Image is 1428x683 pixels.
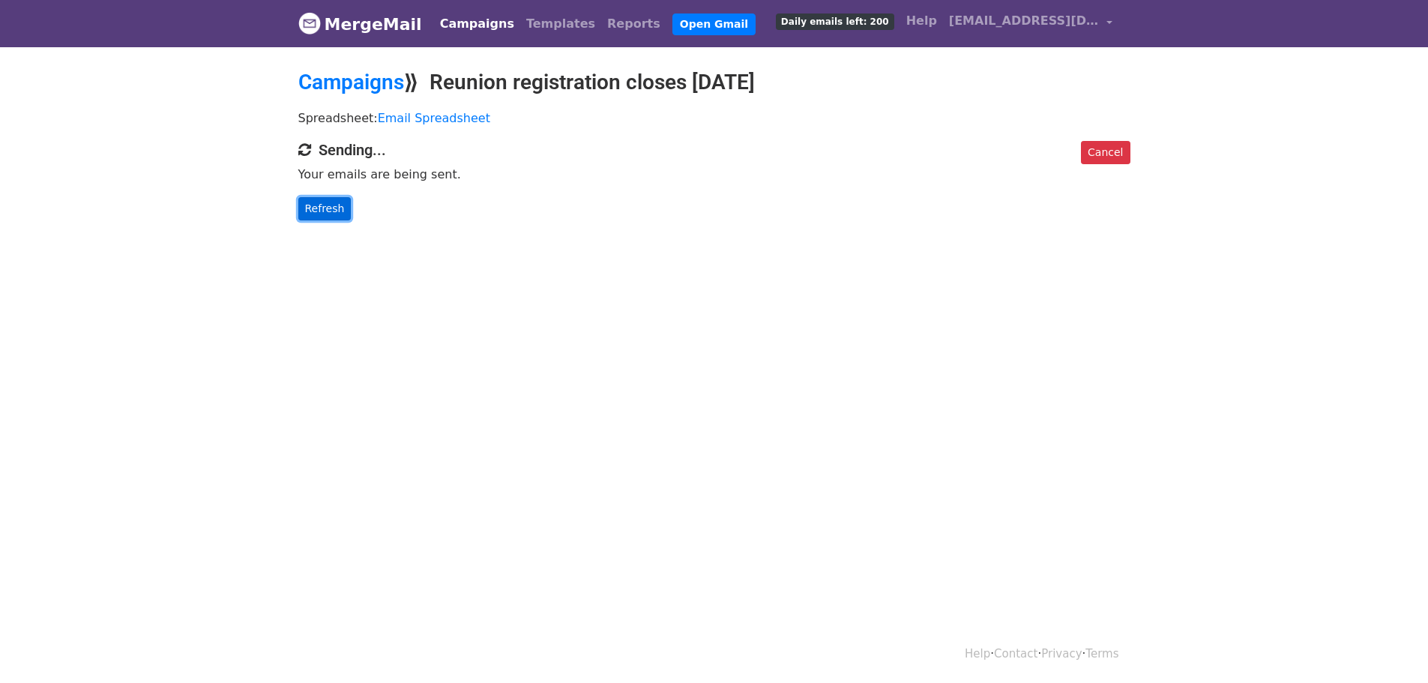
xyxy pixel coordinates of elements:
a: [EMAIL_ADDRESS][DOMAIN_NAME] [943,6,1118,41]
a: Terms [1085,647,1118,661]
a: Email Spreadsheet [378,111,490,125]
span: [EMAIL_ADDRESS][DOMAIN_NAME] [949,12,1099,30]
p: Your emails are being sent. [298,166,1130,182]
a: Templates [520,9,601,39]
a: Open Gmail [672,13,756,35]
a: Privacy [1041,647,1082,661]
a: Campaigns [434,9,520,39]
a: Refresh [298,197,352,220]
a: Contact [994,647,1037,661]
a: Reports [601,9,666,39]
span: Daily emails left: 200 [776,13,894,30]
a: MergeMail [298,8,422,40]
h4: Sending... [298,141,1130,159]
img: MergeMail logo [298,12,321,34]
a: Help [965,647,990,661]
h2: ⟫ Reunion registration closes [DATE] [298,70,1130,95]
a: Campaigns [298,70,404,94]
a: Daily emails left: 200 [770,6,900,36]
a: Help [900,6,943,36]
p: Spreadsheet: [298,110,1130,126]
iframe: Chat Widget [1353,611,1428,683]
a: Cancel [1081,141,1130,164]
